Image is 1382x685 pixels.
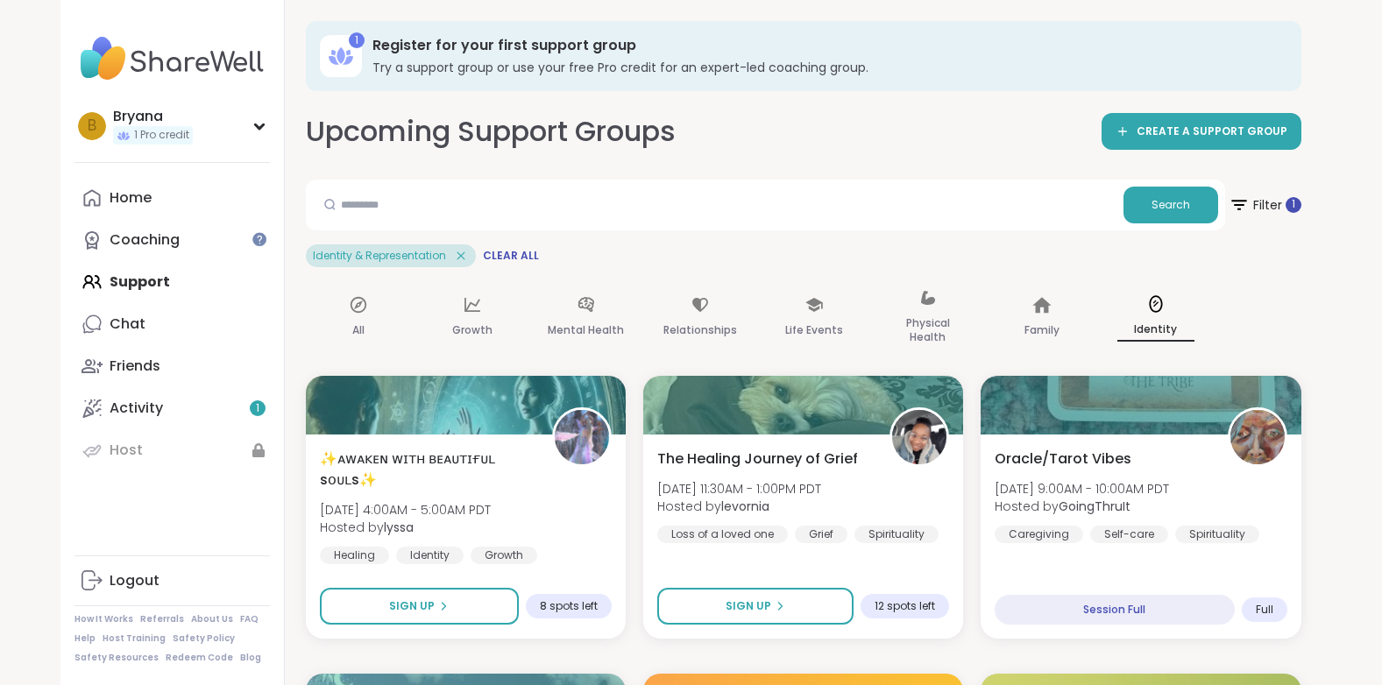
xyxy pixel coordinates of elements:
[1102,113,1301,150] a: CREATE A SUPPORT GROUP
[372,59,1277,76] h3: Try a support group or use your free Pro credit for an expert-led coaching group.
[74,303,270,345] a: Chat
[483,249,539,263] span: Clear All
[389,598,435,614] span: Sign Up
[1123,187,1218,223] button: Search
[721,498,769,515] b: levornia
[113,107,193,126] div: Bryana
[657,448,858,470] span: The Healing Journey of Grief
[110,399,163,418] div: Activity
[110,571,159,590] div: Logout
[74,345,270,387] a: Friends
[995,448,1131,470] span: Oracle/Tarot Vibes
[1292,197,1295,212] span: 1
[88,115,96,138] span: B
[140,613,184,625] a: Referrals
[657,526,788,543] div: Loss of a loved one
[384,519,414,536] b: lyssa
[1137,124,1287,139] span: CREATE A SUPPORT GROUP
[320,588,519,625] button: Sign Up
[785,320,843,341] p: Life Events
[110,357,160,376] div: Friends
[540,599,598,613] span: 8 spots left
[1230,410,1285,464] img: GoingThruIt
[74,560,270,602] a: Logout
[191,613,233,625] a: About Us
[795,526,847,543] div: Grief
[548,320,624,341] p: Mental Health
[1090,526,1168,543] div: Self-care
[875,599,935,613] span: 12 spots left
[110,441,143,460] div: Host
[313,249,446,263] span: Identity & Representation
[74,387,270,429] a: Activity1
[320,547,389,564] div: Healing
[396,547,464,564] div: Identity
[306,112,676,152] h2: Upcoming Support Groups
[103,632,166,645] a: Host Training
[889,313,967,348] p: Physical Health
[349,32,365,48] div: 1
[240,652,261,664] a: Blog
[74,177,270,219] a: Home
[320,448,533,491] span: ✨ᴀᴡᴀᴋᴇɴ ᴡɪᴛʜ ʙᴇᴀᴜᴛɪғᴜʟ sᴏᴜʟs✨
[995,526,1083,543] div: Caregiving
[995,595,1234,625] div: Session Full
[74,219,270,261] a: Coaching
[110,230,180,250] div: Coaching
[995,480,1169,498] span: [DATE] 9:00AM - 10:00AM PDT
[134,128,189,143] span: 1 Pro credit
[110,314,145,334] div: Chat
[166,652,233,664] a: Redeem Code
[74,429,270,471] a: Host
[452,320,493,341] p: Growth
[995,498,1169,515] span: Hosted by
[726,598,771,614] span: Sign Up
[471,547,537,564] div: Growth
[320,501,491,519] span: [DATE] 4:00AM - 5:00AM PDT
[252,232,266,246] iframe: Spotlight
[256,401,259,416] span: 1
[657,498,821,515] span: Hosted by
[74,652,159,664] a: Safety Resources
[854,526,939,543] div: Spirituality
[657,480,821,498] span: [DATE] 11:30AM - 1:00PM PDT
[663,320,737,341] p: Relationships
[555,410,609,464] img: lyssa
[74,632,96,645] a: Help
[240,613,259,625] a: FAQ
[320,519,491,536] span: Hosted by
[657,588,854,625] button: Sign Up
[110,188,152,208] div: Home
[1175,526,1259,543] div: Spirituality
[1229,184,1301,226] span: Filter
[1256,603,1273,617] span: Full
[352,320,365,341] p: All
[1229,180,1301,230] button: Filter 1
[1059,498,1130,515] b: GoingThruIt
[1152,197,1190,213] span: Search
[1117,319,1194,342] p: Identity
[892,410,946,464] img: levornia
[74,613,133,625] a: How It Works
[173,632,235,645] a: Safety Policy
[372,36,1277,55] h3: Register for your first support group
[1024,320,1060,341] p: Family
[74,28,270,89] img: ShareWell Nav Logo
